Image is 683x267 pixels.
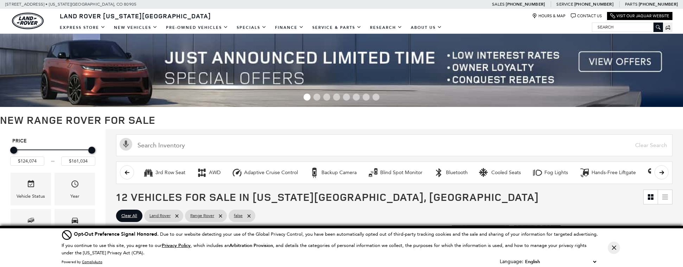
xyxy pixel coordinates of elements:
img: Land Rover [12,13,44,29]
div: ModelModel [55,209,95,242]
button: Hands-Free LiftgateHands-Free Liftgate [575,165,640,180]
div: AWD [209,170,221,176]
button: Backup CameraBackup Camera [305,165,360,180]
input: Minimum [10,157,44,166]
div: Blind Spot Monitor [380,170,422,176]
a: Visit Our Jaguar Website [610,13,669,19]
a: Pre-Owned Vehicles [162,21,232,34]
span: Land Rover [US_STATE][GEOGRAPHIC_DATA] [60,12,211,20]
div: Powered by [62,260,102,264]
a: About Us [407,21,446,34]
div: 3rd Row Seat [155,170,185,176]
div: AWD [197,167,207,178]
div: Blind Spot Monitor [368,167,378,178]
div: Hands-Free Liftgate [579,167,590,178]
a: Finance [271,21,308,34]
button: Cooled SeatsCooled Seats [475,165,525,180]
input: Search Inventory [116,134,672,156]
button: AWDAWD [193,165,224,180]
a: Specials [232,21,271,34]
span: Clear All [121,211,137,220]
span: Go to slide 7 [363,94,370,101]
div: Hands-Free Liftgate [592,170,636,176]
span: Parts [625,2,638,7]
button: BluetoothBluetooth [430,165,472,180]
h5: Price [12,138,93,144]
div: Vehicle Status [17,192,45,200]
nav: Main Navigation [56,21,446,34]
button: Blind Spot MonitorBlind Spot Monitor [364,165,426,180]
span: Go to slide 6 [353,94,360,101]
a: Research [366,21,407,34]
a: [PHONE_NUMBER] [506,1,545,7]
a: Service & Parts [308,21,366,34]
span: Go to slide 5 [343,94,350,101]
div: Language: [500,259,523,264]
input: Search [592,23,663,31]
span: false [234,211,243,220]
span: Model [71,214,79,229]
strong: Arbitration Provision [229,242,273,249]
button: scroll right [655,165,669,179]
span: Go to slide 4 [333,94,340,101]
a: EXPRESS STORE [56,21,110,34]
div: Cooled Seats [479,167,490,178]
a: Hours & Map [532,13,566,19]
span: Go to slide 8 [372,94,379,101]
span: Go to slide 3 [323,94,330,101]
button: scroll left [120,165,134,179]
div: Due to our website detecting your use of the Global Privacy Control, you have been automatically ... [74,230,598,238]
select: Language Select [523,258,598,266]
div: Bluetooth [446,170,468,176]
div: 3rd Row Seat [143,167,154,178]
div: VehicleVehicle Status [11,173,51,205]
div: Keyless Entry [647,167,658,178]
div: Backup Camera [321,170,357,176]
a: Land Rover [US_STATE][GEOGRAPHIC_DATA] [56,12,215,20]
a: ComplyAuto [82,260,102,264]
div: Adaptive Cruise Control [232,167,242,178]
span: Year [71,178,79,192]
div: Year [70,192,79,200]
span: Make [27,214,35,229]
span: Opt-Out Preference Signal Honored . [74,231,160,237]
a: land-rover [12,13,44,29]
div: YearYear [55,173,95,205]
svg: Click to toggle on voice search [120,138,132,151]
div: Bluetooth [434,167,444,178]
span: Sales [492,2,505,7]
button: Adaptive Cruise ControlAdaptive Cruise Control [228,165,302,180]
u: Privacy Policy [162,242,191,249]
span: Land Rover [149,211,171,220]
input: Maximum [61,157,95,166]
span: Service [556,2,573,7]
span: Range Rover [190,211,214,220]
div: Cooled Seats [491,170,521,176]
div: MakeMake [11,209,51,242]
span: Go to slide 2 [313,94,320,101]
button: 3rd Row Seat3rd Row Seat [139,165,189,180]
a: [STREET_ADDRESS] • [US_STATE][GEOGRAPHIC_DATA], CO 80905 [5,2,136,7]
span: Vehicle [27,178,35,192]
a: New Vehicles [110,21,162,34]
div: Backup Camera [309,167,320,178]
button: Close Button [608,242,620,254]
span: Go to slide 1 [304,94,311,101]
div: Price [10,144,95,166]
a: Contact Us [571,13,602,19]
div: Fog Lights [544,170,568,176]
a: [PHONE_NUMBER] [639,1,678,7]
div: Fog Lights [532,167,543,178]
button: Fog LightsFog Lights [528,165,572,180]
div: Minimum Price [10,147,17,154]
p: If you continue to use this site, you agree to our , which includes an , and details the categori... [62,243,587,255]
div: Maximum Price [88,147,95,154]
a: [PHONE_NUMBER] [574,1,613,7]
div: Adaptive Cruise Control [244,170,298,176]
span: 12 Vehicles for Sale in [US_STATE][GEOGRAPHIC_DATA], [GEOGRAPHIC_DATA] [116,190,539,204]
a: Privacy Policy [162,243,191,248]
